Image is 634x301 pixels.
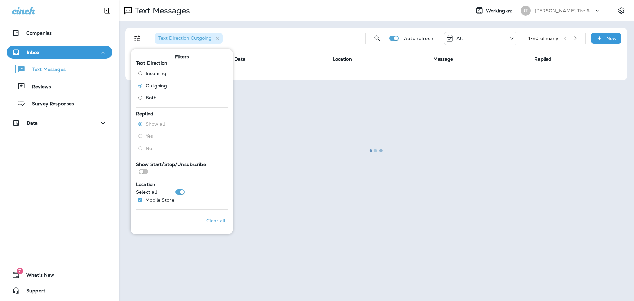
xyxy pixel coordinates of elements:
[26,30,52,36] p: Companies
[7,268,112,282] button: 7What's New
[146,95,157,100] span: Both
[136,181,155,187] span: Location
[20,288,45,296] span: Support
[146,71,166,76] span: Incoming
[26,67,66,73] p: Text Messages
[136,60,167,66] span: Text Direction
[7,284,112,297] button: Support
[25,101,74,107] p: Survey Responses
[98,4,117,17] button: Collapse Sidebar
[136,189,157,195] p: Select all
[136,111,153,117] span: Replied
[136,161,206,167] span: Show Start/Stop/Unsubscribe
[131,45,233,234] div: Filters
[7,96,112,110] button: Survey Responses
[146,121,165,127] span: Show all
[7,116,112,130] button: Data
[146,146,152,151] span: No
[25,84,51,90] p: Reviews
[27,50,39,55] p: Inbox
[146,133,153,139] span: Yes
[20,272,54,280] span: What's New
[206,218,225,223] p: Clear all
[175,54,189,60] span: Filters
[146,83,167,88] span: Outgoing
[606,36,616,41] p: New
[17,268,23,274] span: 7
[27,120,38,126] p: Data
[204,212,228,229] button: Clear all
[7,62,112,76] button: Text Messages
[7,46,112,59] button: Inbox
[7,26,112,40] button: Companies
[7,79,112,93] button: Reviews
[145,197,174,203] p: Mobile Store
